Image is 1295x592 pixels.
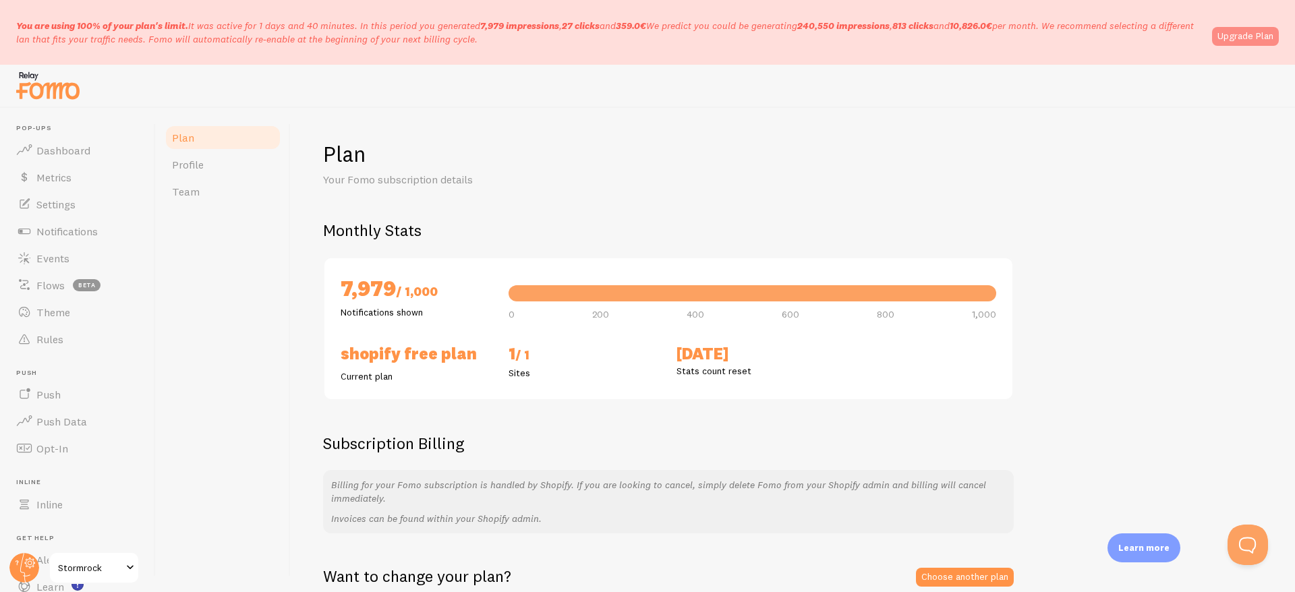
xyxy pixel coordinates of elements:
[677,364,828,378] p: Stats count reset
[16,20,188,32] span: You are using 100% of your plan's limit.
[172,131,194,144] span: Plan
[36,415,87,428] span: Push Data
[36,144,90,157] span: Dashboard
[1118,541,1170,554] p: Learn more
[73,279,100,291] span: beta
[950,20,992,32] b: 10,826.0€
[8,245,147,272] a: Events
[172,158,204,171] span: Profile
[509,309,515,319] span: 0
[515,347,529,363] span: / 1
[797,20,890,32] b: 240,550 impressions
[8,381,147,408] a: Push
[323,566,511,587] h2: Want to change your plan?
[8,299,147,326] a: Theme
[323,433,1014,454] h2: Subscription Billing
[8,191,147,218] a: Settings
[16,369,147,378] span: Push
[341,343,492,364] h2: Shopify Free Plan
[8,435,147,462] a: Opt-In
[323,140,1263,168] h1: Plan
[480,20,646,32] span: , and
[972,309,996,319] span: 1,000
[8,272,147,299] a: Flows beta
[331,512,1006,525] p: Invoices can be found within your Shopify admin.
[8,546,147,573] a: Alerts
[480,20,559,32] b: 7,979 impressions
[8,137,147,164] a: Dashboard
[36,198,76,211] span: Settings
[16,534,147,543] span: Get Help
[36,388,61,401] span: Push
[14,68,82,102] img: fomo-relay-logo-orange.svg
[36,332,63,346] span: Rules
[341,305,492,319] p: Notifications shown
[677,343,828,364] h2: [DATE]
[172,185,200,198] span: Team
[509,343,660,366] h2: 1
[396,284,438,299] span: / 1,000
[592,309,609,319] span: 200
[8,408,147,435] a: Push Data
[341,274,492,305] h2: 7,979
[36,251,69,265] span: Events
[509,366,660,380] p: Sites
[8,491,147,518] a: Inline
[36,171,71,184] span: Metrics
[36,498,63,511] span: Inline
[16,478,147,487] span: Inline
[782,309,799,319] span: 600
[49,552,140,584] a: Stormrock
[8,164,147,191] a: Metrics
[562,20,600,32] b: 27 clicks
[71,579,84,591] svg: <p>Watch New Feature Tutorials!</p>
[892,20,933,32] b: 813 clicks
[341,369,492,383] p: Current plan
[8,218,147,245] a: Notifications
[323,220,1263,241] h2: Monthly Stats
[36,305,70,319] span: Theme
[616,20,646,32] b: 359.0€
[16,19,1204,46] p: It was active for 1 days and 40 minutes. In this period you generated We predict you could be gen...
[36,225,98,238] span: Notifications
[1228,525,1268,565] iframe: Help Scout Beacon - Open
[323,172,647,187] p: Your Fomo subscription details
[58,560,122,576] span: Stormrock
[1107,533,1180,562] div: Learn more
[916,568,1014,587] a: Choose another plan
[8,326,147,353] a: Rules
[16,124,147,133] span: Pop-ups
[331,478,1006,505] p: Billing for your Fomo subscription is handled by Shopify. If you are looking to cancel, simply de...
[877,309,894,319] span: 800
[797,20,992,32] span: , and
[164,151,282,178] a: Profile
[164,124,282,151] a: Plan
[36,442,68,455] span: Opt-In
[36,278,65,292] span: Flows
[687,309,704,319] span: 400
[1212,27,1279,46] a: Upgrade Plan
[164,178,282,205] a: Team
